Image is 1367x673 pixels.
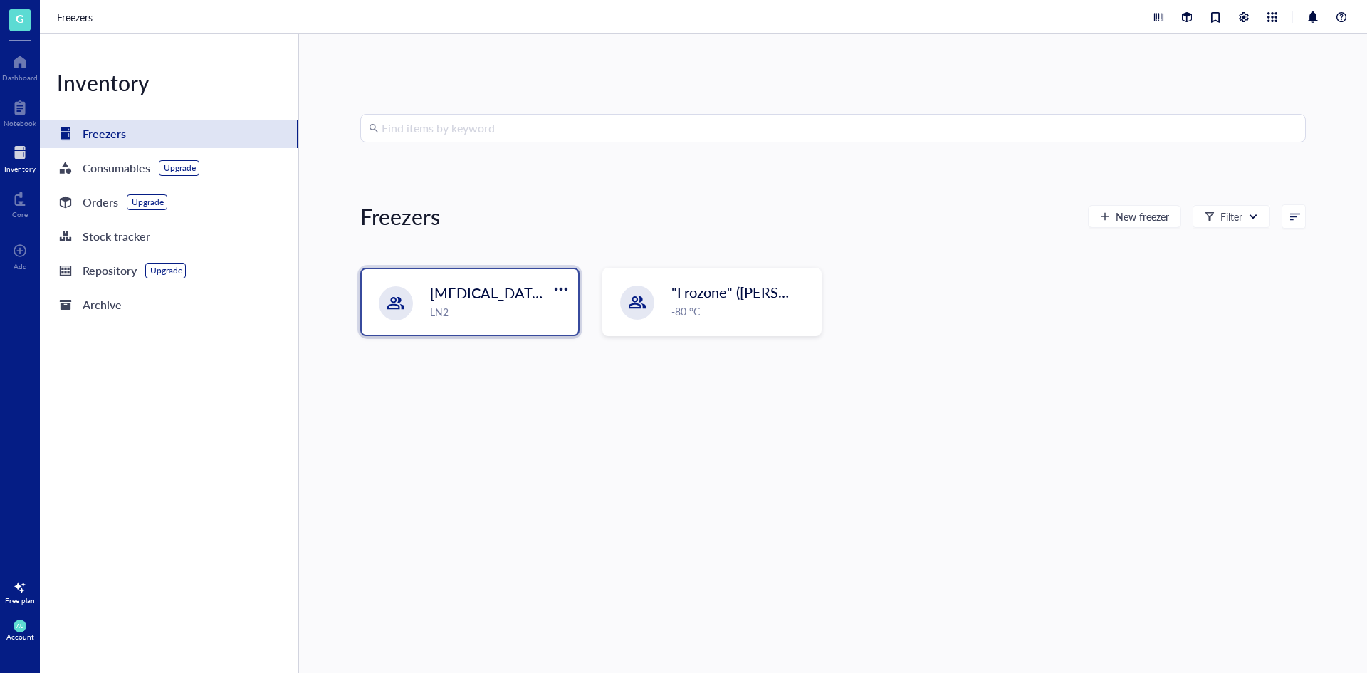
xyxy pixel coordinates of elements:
[150,265,182,276] div: Upgrade
[83,158,150,178] div: Consumables
[671,303,812,319] div: -80 °C
[360,202,440,231] div: Freezers
[40,291,298,319] a: Archive
[430,283,842,303] span: [MEDICAL_DATA] Storage ([PERSON_NAME]/[PERSON_NAME])
[2,73,38,82] div: Dashboard
[12,210,28,219] div: Core
[40,154,298,182] a: ConsumablesUpgrade
[16,9,24,27] span: G
[40,68,298,97] div: Inventory
[4,119,36,127] div: Notebook
[4,142,36,173] a: Inventory
[5,596,35,605] div: Free plan
[1088,205,1181,228] button: New freezer
[40,222,298,251] a: Stock tracker
[40,120,298,148] a: Freezers
[14,262,27,271] div: Add
[671,282,978,302] span: "Frozone" ([PERSON_NAME]/[PERSON_NAME])
[12,187,28,219] a: Core
[83,261,137,281] div: Repository
[164,162,196,174] div: Upgrade
[83,295,122,315] div: Archive
[57,9,95,25] a: Freezers
[16,623,23,630] span: AU
[2,51,38,82] a: Dashboard
[430,304,570,320] div: LN2
[40,256,298,285] a: RepositoryUpgrade
[83,192,118,212] div: Orders
[83,226,150,246] div: Stock tracker
[40,188,298,216] a: OrdersUpgrade
[1220,209,1242,224] div: Filter
[1116,211,1169,222] span: New freezer
[132,197,164,208] div: Upgrade
[6,632,34,641] div: Account
[83,124,126,144] div: Freezers
[4,165,36,173] div: Inventory
[4,96,36,127] a: Notebook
